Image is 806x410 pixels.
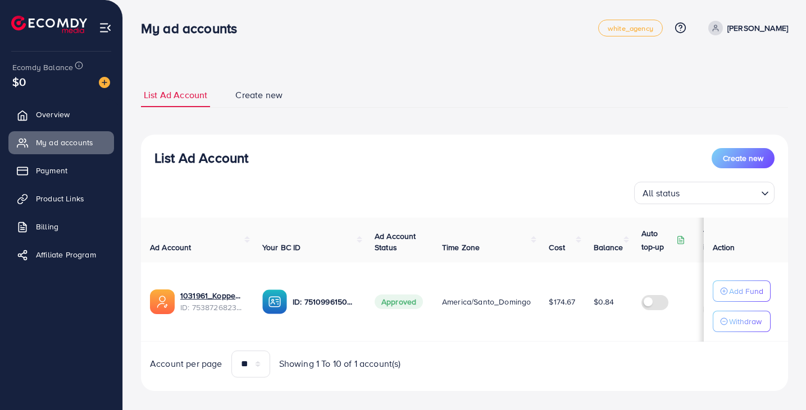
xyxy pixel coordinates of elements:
img: ic-ads-acc.e4c84228.svg [150,289,175,314]
a: Product Links [8,187,114,210]
span: ID: 7538726823157530642 [180,302,244,313]
span: white_agency [608,25,653,32]
a: Affiliate Program [8,243,114,266]
p: Auto top-up [641,227,674,254]
span: Ad Account [150,242,192,253]
span: Product Links [36,193,84,204]
img: logo [11,16,87,33]
p: Withdraw [729,315,762,328]
div: Search for option [634,182,775,204]
button: Add Fund [713,280,771,302]
p: ID: 7510996150019981328 [293,295,357,308]
span: Create new [723,153,763,164]
img: image [99,77,110,88]
span: Balance [594,242,623,253]
p: Add Fund [729,284,763,298]
a: My ad accounts [8,131,114,154]
span: All status [640,185,682,201]
span: Approved [375,294,423,309]
span: $174.67 [549,296,575,307]
a: white_agency [598,20,663,36]
a: [PERSON_NAME] [704,21,788,35]
span: Your BC ID [262,242,301,253]
button: Create new [712,148,775,168]
span: Action [713,242,735,253]
a: Overview [8,103,114,126]
a: Payment [8,159,114,182]
button: Withdraw [713,311,771,332]
span: $0 [12,73,26,90]
span: Payment [36,165,67,176]
input: Search for option [684,183,757,201]
img: ic-ba-acc.ded83a64.svg [262,289,287,314]
span: List Ad Account [144,89,207,102]
span: Ecomdy Balance [12,62,73,73]
img: menu [99,21,112,34]
a: Billing [8,215,114,238]
span: My ad accounts [36,137,93,148]
span: Affiliate Program [36,249,96,260]
span: Cost [549,242,565,253]
h3: My ad accounts [141,20,246,36]
span: Account per page [150,357,222,370]
span: Showing 1 To 10 of 1 account(s) [279,357,401,370]
div: <span class='underline'>1031961_KoppenHomeLiving_1755246762606</span></br>7538726823157530642 [180,290,244,313]
span: Billing [36,221,58,232]
span: Time Zone [442,242,480,253]
span: America/Santo_Domingo [442,296,531,307]
h3: List Ad Account [154,150,248,166]
a: 1031961_KoppenHomeLiving_1755246762606 [180,290,244,301]
p: [PERSON_NAME] [727,21,788,35]
span: Ad Account Status [375,231,416,253]
iframe: Chat [758,360,798,402]
span: Create new [235,89,283,102]
span: $0.84 [594,296,614,307]
span: Overview [36,109,70,120]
